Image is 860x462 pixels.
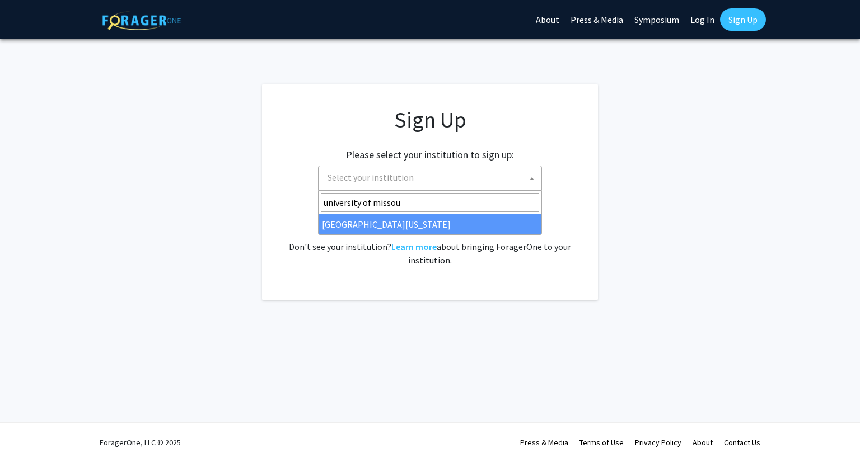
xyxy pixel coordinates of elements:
[328,172,414,183] span: Select your institution
[391,241,437,252] a: Learn more about bringing ForagerOne to your institution
[323,166,541,189] span: Select your institution
[319,214,541,234] li: [GEOGRAPHIC_DATA][US_STATE]
[100,423,181,462] div: ForagerOne, LLC © 2025
[579,437,624,447] a: Terms of Use
[8,412,48,454] iframe: Chat
[284,106,576,133] h1: Sign Up
[693,437,713,447] a: About
[321,193,539,212] input: Search
[720,8,766,31] a: Sign Up
[635,437,681,447] a: Privacy Policy
[346,149,514,161] h2: Please select your institution to sign up:
[520,437,568,447] a: Press & Media
[102,11,181,30] img: ForagerOne Logo
[284,213,576,267] div: Already have an account? . Don't see your institution? about bringing ForagerOne to your institut...
[724,437,760,447] a: Contact Us
[318,166,542,191] span: Select your institution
